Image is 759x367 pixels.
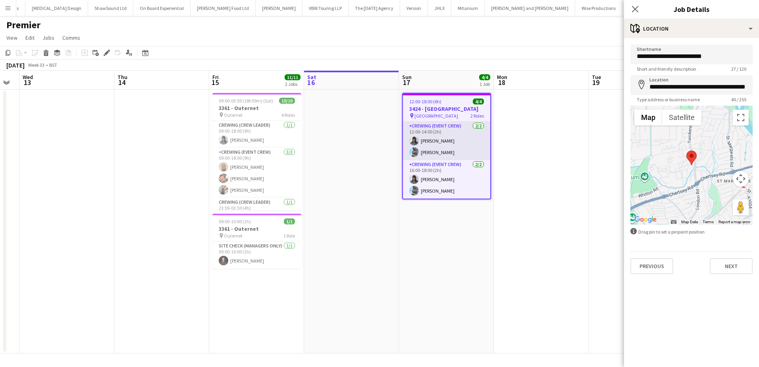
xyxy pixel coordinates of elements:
span: 16 [306,78,316,87]
a: Edit [22,33,38,43]
span: Outernet [224,112,243,118]
button: Drag Pegman onto the map to open Street View [733,199,749,215]
button: Keyboard shortcuts [671,219,676,225]
span: 1 Role [283,233,295,239]
button: [PERSON_NAME] and [PERSON_NAME] [485,0,575,16]
button: The [DATE] Agency [349,0,400,16]
span: [GEOGRAPHIC_DATA] [414,113,458,119]
span: 09:00-03:59 (18h59m) (Sat) [219,98,273,104]
h3: 3361 - Outernet [212,104,301,112]
span: 2 Roles [470,113,484,119]
a: Report a map error [719,220,750,224]
a: Jobs [39,33,58,43]
span: 4/4 [473,99,484,104]
div: [DATE] [6,61,25,69]
button: OFFICE DAYS [622,0,661,16]
h3: Job Details [624,4,759,14]
app-card-role: Site Check (Managers Only)1/109:00-10:00 (1h)[PERSON_NAME] [212,241,301,268]
button: ShawSound Ltd [88,0,133,16]
button: Toggle fullscreen view [733,110,749,126]
span: Sat [307,73,316,81]
button: Show street map [634,110,662,126]
span: Edit [25,34,35,41]
div: 2 Jobs [285,81,300,87]
span: Outernet [224,233,243,239]
button: Previous [630,258,673,274]
span: Jobs [42,34,54,41]
span: 19 [591,78,601,87]
button: Show satellite imagery [662,110,701,126]
span: 40 / 255 [725,97,753,102]
button: Next [710,258,753,274]
span: 4 Roles [281,112,295,118]
a: Open this area in Google Maps (opens a new window) [632,214,659,225]
div: Drag pin to set a pinpoint position [630,228,753,236]
app-job-card: 12:00-18:00 (6h)4/43424 - [GEOGRAPHIC_DATA] [GEOGRAPHIC_DATA]2 RolesCrewing (Event Crew)2/212:00-... [402,93,491,199]
span: 14 [116,78,127,87]
a: Comms [59,33,83,43]
app-card-role: Crewing (Crew Leader)1/109:00-18:00 (9h)[PERSON_NAME] [212,121,301,148]
span: Wed [23,73,33,81]
span: 18 [496,78,507,87]
button: JHLX [428,0,451,16]
div: Location [624,19,759,38]
button: Wise Productions [575,0,622,16]
button: VBW Touring LLP [302,0,349,16]
span: 10/10 [279,98,295,104]
button: Version [400,0,428,16]
button: [PERSON_NAME] [256,0,302,16]
img: Google [632,214,659,225]
button: Map Data [681,219,698,225]
span: Week 33 [26,62,46,68]
button: [MEDICAL_DATA] Design [25,0,88,16]
h3: 3361 - Outernet [212,225,301,232]
span: Tue [592,73,601,81]
app-job-card: 09:00-03:59 (18h59m) (Sat)10/103361 - Outernet Outernet4 RolesCrewing (Crew Leader)1/109:00-18:00... [212,93,301,211]
span: Fri [212,73,219,81]
span: 17 [401,78,412,87]
div: 1 Job [480,81,490,87]
span: 11/11 [285,74,301,80]
span: Comms [62,34,80,41]
app-card-role: Crewing (Event Crew)2/216:00-18:00 (2h)[PERSON_NAME][PERSON_NAME] [403,160,490,199]
a: Terms [703,220,714,224]
h3: 3424 - [GEOGRAPHIC_DATA] [403,105,490,112]
span: 4/4 [479,74,490,80]
span: 12:00-18:00 (6h) [409,99,441,104]
span: Short and friendly description [630,66,703,72]
span: 27 / 120 [725,66,753,72]
span: 15 [211,78,219,87]
button: Map camera controls [733,171,749,187]
div: BST [49,62,57,68]
span: Type address or business name [630,97,706,102]
app-card-role: Crewing (Event Crew)2/212:00-14:00 (2h)[PERSON_NAME][PERSON_NAME] [403,122,490,160]
app-card-role: Crewing (Crew Leader)1/123:59-03:59 (4h) [212,198,301,225]
span: Sun [402,73,412,81]
span: 1/1 [284,218,295,224]
button: On Board Experiential [133,0,191,16]
span: Mon [497,73,507,81]
button: Mitanium [451,0,485,16]
span: Thu [118,73,127,81]
span: View [6,34,17,41]
a: View [3,33,21,43]
button: [PERSON_NAME] Food Ltd [191,0,256,16]
app-card-role: Crewing (Event Crew)3/309:00-18:00 (9h)[PERSON_NAME][PERSON_NAME][PERSON_NAME] [212,148,301,198]
span: 09:00-10:00 (1h) [219,218,251,224]
span: 13 [21,78,33,87]
app-job-card: 09:00-10:00 (1h)1/13361 - Outernet Outernet1 RoleSite Check (Managers Only)1/109:00-10:00 (1h)[PE... [212,214,301,268]
h1: Premier [6,19,40,31]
